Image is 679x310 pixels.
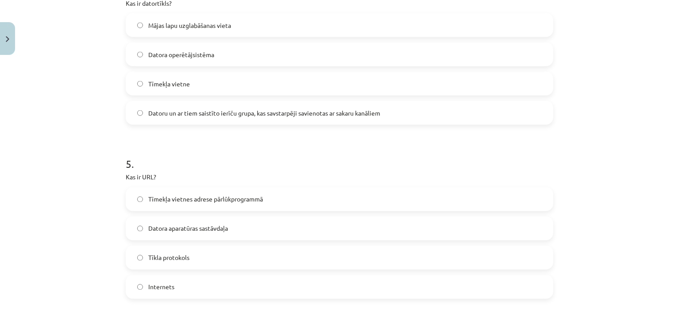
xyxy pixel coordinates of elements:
span: Datoru un ar tiem saistīto ierīču grupa, kas savstarpēji savienotas ar sakaru kanāliem [148,108,380,118]
input: Tīmekļa vietne [137,81,143,87]
input: Mājas lapu uzglabāšanas vieta [137,23,143,28]
input: Datoru un ar tiem saistīto ierīču grupa, kas savstarpēji savienotas ar sakaru kanāliem [137,110,143,116]
span: Internets [148,283,174,292]
span: Datora operētājsistēma [148,50,214,59]
img: icon-close-lesson-0947bae3869378f0d4975bcd49f059093ad1ed9edebbc8119c70593378902aed.svg [6,36,9,42]
input: Datora operētājsistēma [137,52,143,58]
span: Mājas lapu uzglabāšanas vieta [148,21,231,30]
input: Tīmekļa vietnes adrese pārlūkprogrammā [137,197,143,202]
h1: 5 . [126,143,553,170]
input: Internets [137,284,143,290]
span: Datora aparatūras sastāvdaļa [148,224,228,233]
input: Datora aparatūras sastāvdaļa [137,226,143,232]
span: Tīmekļa vietne [148,79,190,89]
p: Kas ir URL? [126,173,553,182]
span: Tīmekļa vietnes adrese pārlūkprogrammā [148,195,263,204]
span: Tīkla protokols [148,253,189,263]
input: Tīkla protokols [137,255,143,261]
